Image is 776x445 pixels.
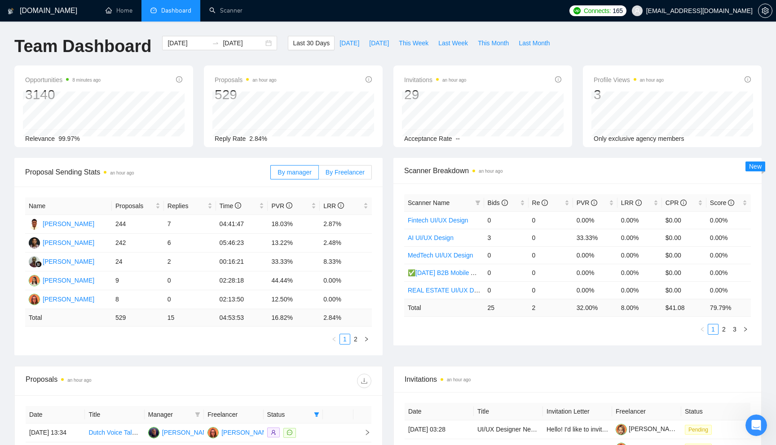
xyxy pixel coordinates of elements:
[613,6,622,16] span: 165
[740,324,751,335] li: Next Page
[112,290,164,309] td: 8
[329,334,339,345] li: Previous Page
[573,264,617,281] td: 0.00%
[112,197,164,215] th: Proposals
[286,202,292,209] span: info-circle
[338,202,344,209] span: info-circle
[320,253,372,271] td: 8.33%
[456,135,460,142] span: --
[193,408,202,421] span: filter
[706,299,751,316] td: 79.79 %
[112,309,164,327] td: 529
[640,78,664,83] time: an hour ago
[740,324,751,335] button: right
[728,200,734,206] span: info-circle
[162,428,214,437] div: [PERSON_NAME]
[369,38,389,48] span: [DATE]
[29,294,40,305] img: A
[616,425,680,432] a: [PERSON_NAME]
[438,38,468,48] span: Last Week
[529,211,573,229] td: 0
[594,86,664,103] div: 3
[474,403,543,420] th: Title
[364,336,369,342] span: right
[112,253,164,271] td: 24
[529,299,573,316] td: 2
[488,199,508,206] span: Bids
[729,324,740,335] li: 3
[433,36,473,50] button: Last Week
[29,239,94,246] a: TA[PERSON_NAME]
[399,38,428,48] span: This Week
[85,406,144,423] th: Title
[408,269,503,276] a: ✅[DATE] B2B Mobile App Design
[404,135,452,142] span: Acceptance Rate
[514,36,555,50] button: Last Month
[25,166,270,178] span: Proposal Sending Stats
[749,163,762,170] span: New
[408,234,454,241] a: AI UI/UX Design
[216,309,268,327] td: 04:53:53
[662,229,706,246] td: $0.00
[357,374,371,388] button: download
[164,309,216,327] td: 15
[706,246,751,264] td: 0.00%
[529,229,573,246] td: 0
[479,169,503,174] time: an hour ago
[697,324,708,335] li: Previous Page
[612,403,681,420] th: Freelancer
[474,420,543,439] td: UI/UX Designer Needed – Dashboards, Data Visualization, Technical Design
[366,76,372,83] span: info-circle
[72,78,101,83] time: 8 minutes ago
[287,430,292,435] span: message
[168,38,208,48] input: Start date
[662,211,706,229] td: $0.00
[475,200,481,205] span: filter
[685,425,712,435] span: Pending
[249,135,267,142] span: 2.84%
[394,36,433,50] button: This Week
[278,169,311,176] span: By manager
[288,36,335,50] button: Last 30 Days
[145,406,204,423] th: Manager
[215,86,277,103] div: 529
[584,6,611,16] span: Connects:
[339,334,350,345] li: 1
[215,74,277,85] span: Proposals
[594,135,684,142] span: Only exclusive agency members
[730,324,740,334] a: 3
[216,290,268,309] td: 02:13:50
[29,220,94,227] a: AO[PERSON_NAME]
[543,403,612,420] th: Invitation Letter
[164,197,216,215] th: Replies
[207,427,219,438] img: A
[573,281,617,299] td: 0.00%
[320,271,372,290] td: 0.00%
[502,200,508,206] span: info-circle
[221,428,273,437] div: [PERSON_NAME]
[662,246,706,264] td: $0.00
[478,38,509,48] span: This Month
[212,39,219,47] span: to
[25,135,55,142] span: Relevance
[573,7,581,14] img: upwork-logo.png
[591,200,597,206] span: info-circle
[204,406,263,423] th: Freelancer
[350,334,361,345] li: 2
[745,414,767,436] iframe: Intercom live chat
[662,299,706,316] td: $ 41.08
[271,202,292,209] span: PVR
[216,234,268,253] td: 05:46:23
[268,253,320,271] td: 33.33%
[408,199,450,206] span: Scanner Name
[700,327,705,332] span: left
[662,281,706,299] td: $0.00
[758,7,772,14] span: setting
[329,334,339,345] button: left
[25,197,112,215] th: Name
[529,281,573,299] td: 0
[621,199,642,206] span: LRR
[29,275,40,286] img: O
[148,427,159,438] img: VK
[235,202,241,209] span: info-circle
